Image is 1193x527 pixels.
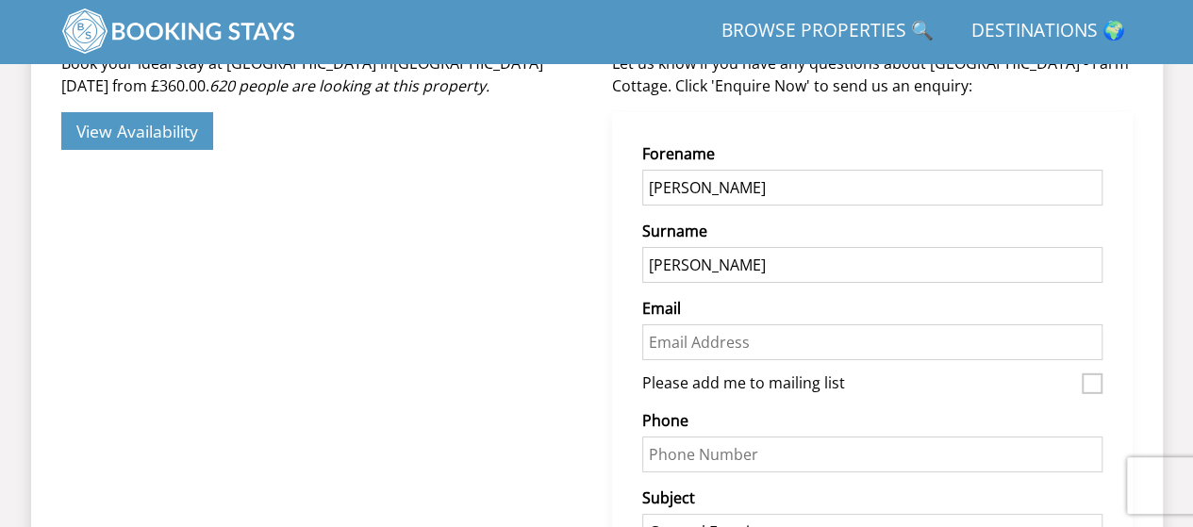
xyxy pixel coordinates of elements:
[61,52,582,97] p: Book your ideal stay at [GEOGRAPHIC_DATA] in [DATE] from £360.00.
[642,374,1074,395] label: Please add me to mailing list
[642,409,1102,432] label: Phone
[642,142,1102,165] label: Forename
[642,297,1102,320] label: Email
[612,52,1133,97] p: Let us know if you have any questions about [GEOGRAPHIC_DATA] - Farm Cottage. Click 'Enquire Now'...
[209,75,489,96] i: 620 people are looking at this property.
[714,10,941,53] a: Browse Properties 🔍
[393,53,543,74] a: [GEOGRAPHIC_DATA]
[642,170,1102,206] input: Forename
[964,10,1133,53] a: Destinations 🌍
[642,436,1102,472] input: Phone Number
[61,112,213,149] a: View Availability
[642,486,1102,509] label: Subject
[642,220,1102,242] label: Surname
[642,247,1102,283] input: Surname
[642,324,1102,360] input: Email Address
[61,8,297,55] img: BookingStays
